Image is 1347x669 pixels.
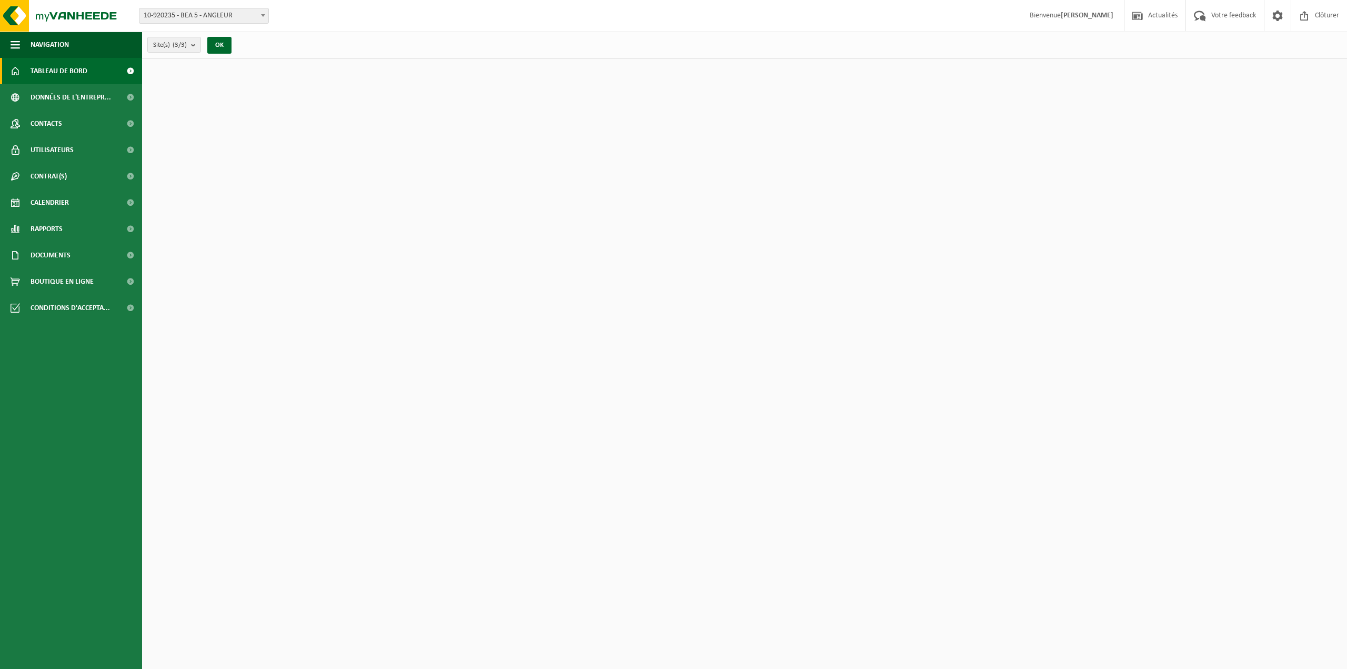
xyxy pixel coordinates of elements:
span: Contacts [31,111,62,137]
span: Tableau de bord [31,58,87,84]
span: Site(s) [153,37,187,53]
span: Conditions d'accepta... [31,295,110,321]
span: Documents [31,242,71,268]
span: Navigation [31,32,69,58]
span: Boutique en ligne [31,268,94,295]
span: Contrat(s) [31,163,67,189]
span: Rapports [31,216,63,242]
span: 10-920235 - BEA 5 - ANGLEUR [139,8,268,23]
button: Site(s)(3/3) [147,37,201,53]
span: Utilisateurs [31,137,74,163]
button: OK [207,37,232,54]
strong: [PERSON_NAME] [1061,12,1113,19]
span: Données de l'entrepr... [31,84,111,111]
span: Calendrier [31,189,69,216]
count: (3/3) [173,42,187,48]
span: 10-920235 - BEA 5 - ANGLEUR [139,8,269,24]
